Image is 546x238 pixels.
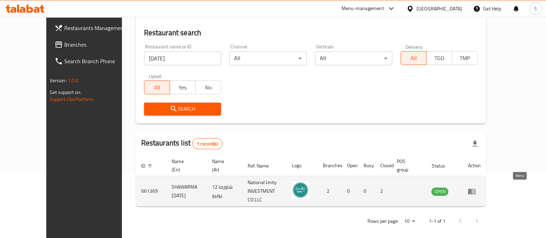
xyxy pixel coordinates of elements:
span: Version: [50,76,67,85]
span: All [404,53,424,63]
span: ID [141,162,154,170]
a: Restaurants Management [49,20,137,36]
button: TMP [452,51,478,65]
button: Search [144,103,221,115]
input: Search for restaurant name or ID.. [144,51,221,65]
th: Open [342,155,358,176]
div: Menu-management [342,4,384,13]
span: Search Branch Phone [64,57,132,65]
th: Action [462,155,486,176]
div: Total records count [192,138,222,149]
td: National Unity INVESTMENT CO LLC [242,176,286,207]
p: Rows per page: [367,217,398,226]
a: Search Branch Phone [49,53,137,69]
div: OPEN [431,188,448,196]
div: [GEOGRAPHIC_DATA] [416,5,462,12]
div: Rows per page: [401,216,418,227]
a: Support.OpsPlatform [50,95,94,104]
th: Busy [358,155,375,176]
span: POS group [397,157,418,174]
a: Branches [49,36,137,53]
span: Status [431,162,454,170]
button: No [195,80,221,94]
td: 2 [375,176,391,207]
span: Search [150,105,216,113]
h2: Restaurant search [144,28,478,38]
td: SHAWARMA [DATE] [166,176,207,207]
td: شاورما 12 يونيو [206,176,242,207]
div: All [315,51,392,65]
td: 661369 [136,176,166,207]
span: TGO [429,53,449,63]
span: Name (Ar) [212,157,233,174]
td: 0 [342,176,358,207]
div: Export file [467,135,483,152]
th: Closed [375,155,391,176]
span: All [147,83,167,93]
span: 1 record(s) [193,141,222,147]
span: TMP [455,53,475,63]
img: SHAWARMA 12 JUNE [292,181,309,199]
span: 1.0.0 [68,76,78,85]
button: All [401,51,427,65]
span: Yes [173,83,193,93]
span: Restaurants Management [64,24,132,32]
p: 1-1 of 1 [429,217,445,226]
span: S [534,5,537,12]
label: Delivery [405,44,423,49]
button: Yes [170,80,195,94]
span: Ref. Name [248,162,278,170]
button: TGO [426,51,452,65]
div: All [229,51,307,65]
td: 0 [358,176,375,207]
label: Upsell [149,74,162,78]
h2: Restaurants list [141,138,222,149]
table: enhanced table [136,155,486,207]
th: Logo [286,155,317,176]
span: Get support on: [50,88,82,97]
span: No [198,83,218,93]
th: Branches [317,155,342,176]
span: Name (En) [172,157,198,174]
button: All [144,80,170,94]
span: OPEN [431,188,448,196]
td: 2 [317,176,342,207]
span: Branches [64,40,132,49]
